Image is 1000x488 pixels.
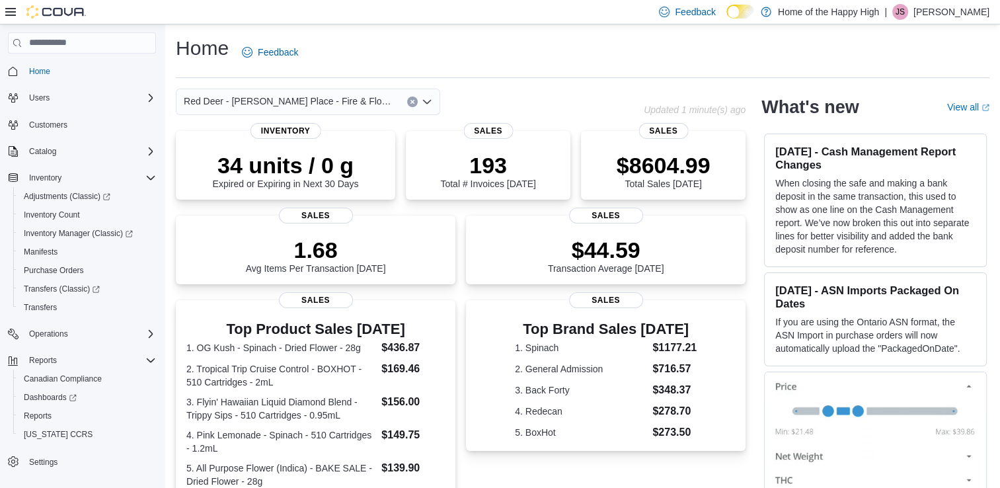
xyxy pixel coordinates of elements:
dd: $716.57 [652,361,697,377]
dt: 4. Redecan [515,405,647,418]
span: Transfers (Classic) [24,284,100,294]
a: Dashboards [19,389,82,405]
a: Reports [19,408,57,424]
button: Manifests [13,243,161,261]
button: Inventory [3,169,161,187]
span: Catalog [29,146,56,157]
a: Feedback [237,39,303,65]
dt: 4. Pink Lemonade - Spinach - 510 Cartridges - 1.2mL [186,428,376,455]
button: Inventory [24,170,67,186]
a: Settings [24,454,63,470]
span: Feedback [258,46,298,59]
span: Purchase Orders [19,263,156,278]
span: Settings [24,453,156,469]
button: Catalog [24,143,61,159]
span: Home [24,63,156,79]
dt: 5. BoxHot [515,426,647,439]
span: Transfers [19,300,156,315]
a: Inventory Manager (Classic) [19,225,138,241]
dt: 1. Spinach [515,341,647,354]
span: Inventory Manager (Classic) [24,228,133,239]
a: View allExternal link [947,102,989,112]
span: Manifests [19,244,156,260]
span: Sales [279,292,353,308]
p: When closing the safe and making a bank deposit in the same transaction, this used to show as one... [775,177,976,256]
span: Washington CCRS [19,427,156,442]
span: Inventory [250,123,321,139]
dt: 2. Tropical Trip Cruise Control - BOXHOT - 510 Cartridges - 2mL [186,362,376,389]
p: Updated 1 minute(s) ago [644,104,746,115]
span: Canadian Compliance [24,374,102,384]
button: Inventory Count [13,206,161,224]
span: Sales [569,208,643,224]
h3: Top Brand Sales [DATE] [515,321,697,337]
button: Customers [3,115,161,134]
span: Transfers [24,302,57,313]
span: Purchase Orders [24,265,84,276]
button: Catalog [3,142,161,161]
span: Users [24,90,156,106]
button: Users [24,90,55,106]
a: Canadian Compliance [19,371,107,387]
span: Inventory Count [24,210,80,220]
span: Inventory Count [19,207,156,223]
a: Adjustments (Classic) [13,187,161,206]
span: Dashboards [24,392,77,403]
span: Users [29,93,50,103]
span: Dashboards [19,389,156,405]
span: Manifests [24,247,58,257]
p: 34 units / 0 g [213,152,359,179]
h2: What's new [761,97,859,118]
button: Users [3,89,161,107]
div: Jessica Semple [892,4,908,20]
a: Inventory Manager (Classic) [13,224,161,243]
span: Adjustments (Classic) [24,191,110,202]
span: Adjustments (Classic) [19,188,156,204]
p: [PERSON_NAME] [913,4,989,20]
p: $8604.99 [617,152,711,179]
button: Canadian Compliance [13,370,161,388]
div: Avg Items Per Transaction [DATE] [246,237,386,274]
p: 193 [440,152,535,179]
dt: 1. OG Kush - Spinach - Dried Flower - 28g [186,341,376,354]
span: Red Deer - [PERSON_NAME] Place - Fire & Flower [184,93,394,109]
span: Catalog [24,143,156,159]
p: Home of the Happy High [778,4,879,20]
span: [US_STATE] CCRS [24,429,93,440]
a: Dashboards [13,388,161,407]
span: Sales [279,208,353,224]
p: If you are using the Ontario ASN format, the ASN Import in purchase orders will now automatically... [775,315,976,355]
a: Transfers (Classic) [13,280,161,298]
p: | [884,4,887,20]
span: Customers [29,120,67,130]
button: Purchase Orders [13,261,161,280]
button: Operations [24,326,73,342]
h3: Top Product Sales [DATE] [186,321,445,337]
button: Reports [24,352,62,368]
span: Reports [19,408,156,424]
dt: 2. General Admission [515,362,647,376]
a: Inventory Count [19,207,85,223]
button: [US_STATE] CCRS [13,425,161,444]
span: Operations [29,329,68,339]
span: Inventory [24,170,156,186]
dd: $278.70 [652,403,697,419]
button: Operations [3,325,161,343]
dt: 5. All Purpose Flower (Indica) - BAKE SALE - Dried Flower - 28g [186,462,376,488]
span: Reports [29,355,57,366]
img: Cova [26,5,86,19]
svg: External link [981,104,989,112]
div: Total Sales [DATE] [617,152,711,189]
input: Dark Mode [726,5,754,19]
span: Feedback [675,5,715,19]
span: Home [29,66,50,77]
dd: $156.00 [381,394,445,410]
dd: $348.37 [652,382,697,398]
span: Customers [24,116,156,133]
div: Total # Invoices [DATE] [440,152,535,189]
h1: Home [176,35,229,61]
button: Reports [13,407,161,425]
button: Settings [3,452,161,471]
a: [US_STATE] CCRS [19,427,98,442]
